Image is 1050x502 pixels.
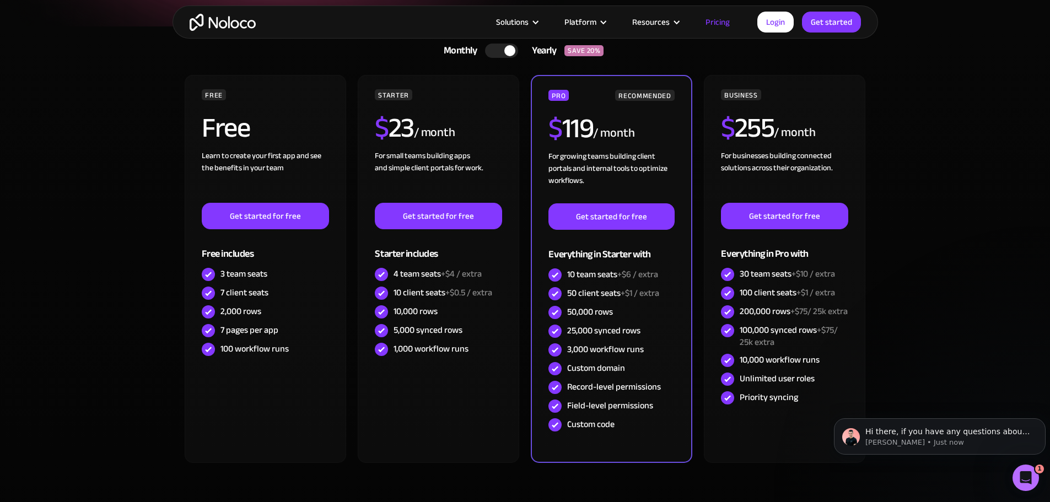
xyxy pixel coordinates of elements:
a: Login [757,12,794,33]
span: +$6 / extra [617,266,658,283]
div: 7 client seats [220,287,268,299]
span: +$4 / extra [441,266,482,282]
span: +$10 / extra [791,266,835,282]
div: 4 team seats [394,268,482,280]
h2: 255 [721,114,774,142]
div: 25,000 synced rows [567,325,640,337]
div: 2,000 rows [220,305,261,317]
div: Everything in Pro with [721,229,848,265]
h2: 119 [548,115,593,142]
div: 30 team seats [740,268,835,280]
a: Get started for free [202,203,329,229]
a: Get started for free [721,203,848,229]
span: $ [721,102,735,154]
span: $ [548,102,562,154]
div: Solutions [496,15,529,29]
div: / month [593,125,634,142]
div: SAVE 20% [564,45,604,56]
div: 10 team seats [567,268,658,280]
div: 3 team seats [220,268,267,280]
div: Solutions [482,15,551,29]
div: For small teams building apps and simple client portals for work. ‍ [375,150,502,203]
div: Platform [564,15,596,29]
span: +$75/ 25k extra [740,322,838,350]
div: 10,000 workflow runs [740,354,820,366]
span: 1 [1035,465,1044,473]
span: +$1 / extra [796,284,835,301]
div: Platform [551,15,618,29]
span: +$0.5 / extra [445,284,492,301]
div: Record-level permissions [567,381,661,393]
div: Starter includes [375,229,502,265]
span: +$1 / extra [621,285,659,301]
a: home [190,14,256,31]
div: For growing teams building client portals and internal tools to optimize workflows. [548,150,674,203]
div: 7 pages per app [220,324,278,336]
iframe: Intercom notifications message [830,395,1050,472]
div: 100 workflow runs [220,343,289,355]
div: Priority syncing [740,391,798,403]
div: BUSINESS [721,89,761,100]
div: 50 client seats [567,287,659,299]
div: 3,000 workflow runs [567,343,644,355]
a: Pricing [692,15,744,29]
div: Everything in Starter with [548,230,674,266]
div: Custom code [567,418,615,430]
div: FREE [202,89,226,100]
div: 100 client seats [740,287,835,299]
a: Get started [802,12,861,33]
div: Custom domain [567,362,625,374]
div: Monthly [430,42,486,59]
span: $ [375,102,389,154]
h2: Free [202,114,250,142]
div: Unlimited user roles [740,373,815,385]
div: 200,000 rows [740,305,848,317]
div: STARTER [375,89,412,100]
div: 50,000 rows [567,306,613,318]
div: Free includes [202,229,329,265]
div: Resources [632,15,670,29]
div: 100,000 synced rows [740,324,848,348]
div: Field-level permissions [567,400,653,412]
div: RECOMMENDED [615,90,674,101]
div: / month [414,124,455,142]
a: Get started for free [375,203,502,229]
div: Yearly [518,42,564,59]
div: 5,000 synced rows [394,324,462,336]
div: For businesses building connected solutions across their organization. ‍ [721,150,848,203]
h2: 23 [375,114,414,142]
div: Resources [618,15,692,29]
div: 1,000 workflow runs [394,343,469,355]
div: Learn to create your first app and see the benefits in your team ‍ [202,150,329,203]
div: / month [774,124,815,142]
span: +$75/ 25k extra [790,303,848,320]
div: 10,000 rows [394,305,438,317]
iframe: Intercom live chat [1013,465,1039,491]
div: 10 client seats [394,287,492,299]
div: PRO [548,90,569,101]
a: Get started for free [548,203,674,230]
